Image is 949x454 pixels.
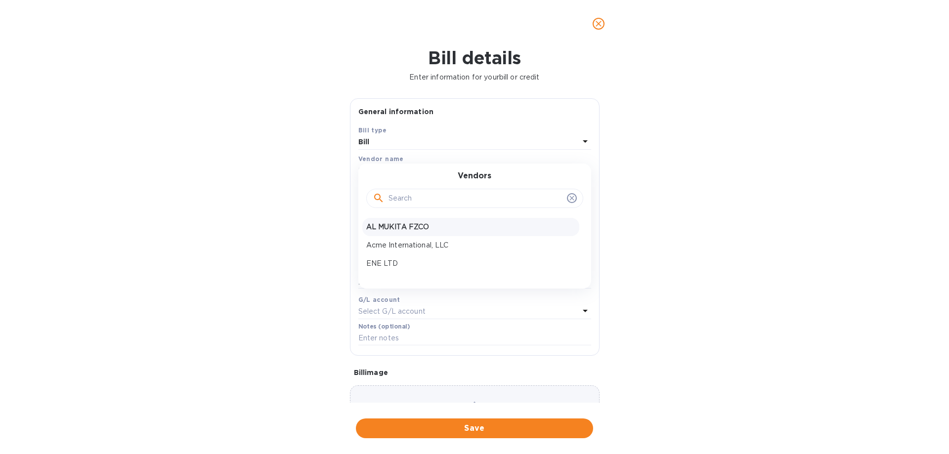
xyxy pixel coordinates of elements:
[366,258,575,269] p: ENE LTD
[366,240,575,250] p: Acme International, LLC
[354,368,596,377] p: Bill image
[358,155,404,163] b: Vendor name
[358,108,434,116] b: General information
[458,171,491,181] h3: Vendors
[358,306,426,317] p: Select G/L account
[364,422,585,434] span: Save
[358,324,410,330] label: Notes (optional)
[8,47,941,68] h1: Bill details
[358,138,370,146] b: Bill
[587,12,610,36] button: close
[358,165,428,176] p: Select vendor name
[388,191,563,206] input: Search
[358,331,591,346] input: Enter notes
[358,296,400,303] b: G/L account
[366,222,575,232] p: AL MUKITA FZCO
[358,126,387,134] b: Bill type
[8,72,941,83] p: Enter information for your bill or credit
[356,418,593,438] button: Save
